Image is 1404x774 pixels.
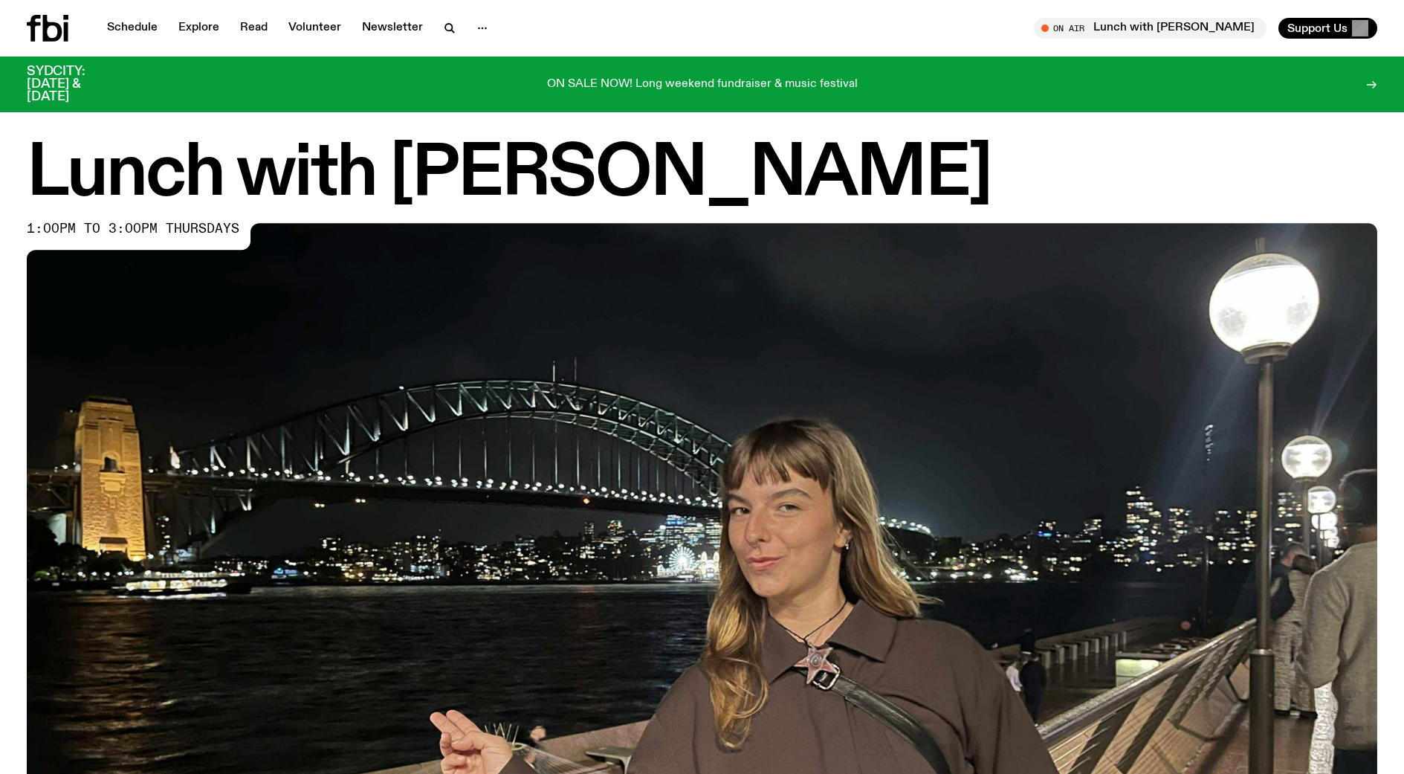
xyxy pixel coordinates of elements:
a: Newsletter [353,18,432,39]
p: ON SALE NOW! Long weekend fundraiser & music festival [547,78,858,91]
h1: Lunch with [PERSON_NAME] [27,141,1377,208]
a: Volunteer [279,18,350,39]
a: Schedule [98,18,166,39]
button: On AirLunch with [PERSON_NAME] [1034,18,1266,39]
button: Support Us [1278,18,1377,39]
a: Read [231,18,276,39]
a: Explore [169,18,228,39]
span: 1:00pm to 3:00pm thursdays [27,223,239,235]
h3: SYDCITY: [DATE] & [DATE] [27,65,122,103]
span: Support Us [1287,22,1348,35]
